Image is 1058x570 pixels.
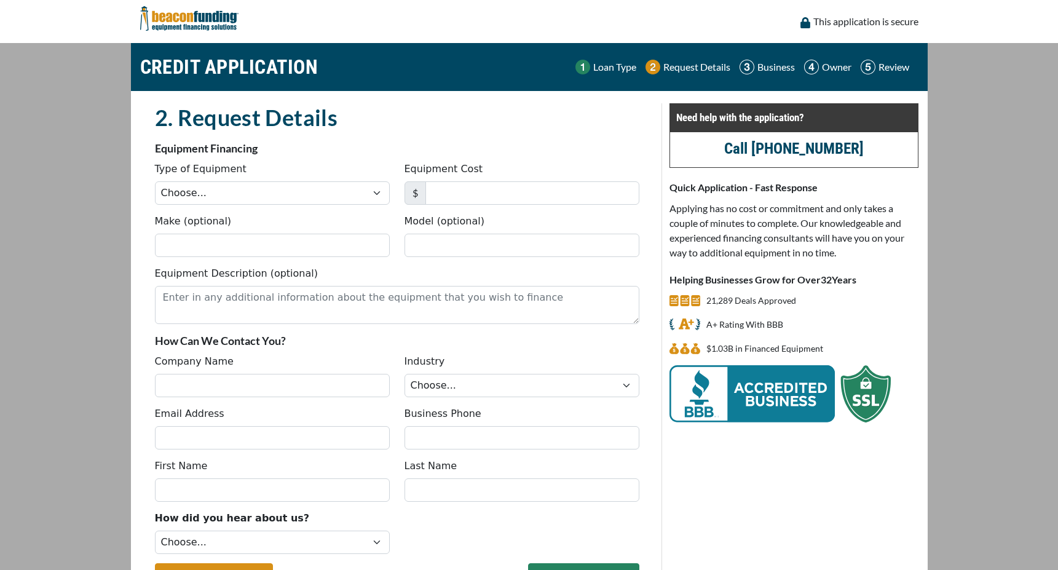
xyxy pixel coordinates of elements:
p: This application is secure [813,14,918,29]
img: Step 4 [804,60,819,74]
span: 32 [821,274,832,285]
label: Type of Equipment [155,162,247,176]
p: $1.03B in Financed Equipment [706,341,823,356]
p: Business [757,60,795,74]
a: Call [PHONE_NUMBER] [724,140,864,157]
img: Step 5 [861,60,875,74]
p: Owner [822,60,851,74]
h2: 2. Request Details [155,103,639,132]
p: A+ Rating With BBB [706,317,783,332]
img: Step 2 [645,60,660,74]
p: Loan Type [593,60,636,74]
label: Email Address [155,406,224,421]
p: Applying has no cost or commitment and only takes a couple of minutes to complete. Our knowledgea... [669,201,918,260]
label: Model (optional) [405,214,484,229]
p: Quick Application - Fast Response [669,180,918,195]
p: Helping Businesses Grow for Over Years [669,272,918,287]
img: BBB Acredited Business and SSL Protection [669,365,891,422]
label: Equipment Description (optional) [155,266,318,281]
img: Step 1 [575,60,590,74]
p: How Can We Contact You? [155,333,639,348]
img: Step 3 [740,60,754,74]
label: Company Name [155,354,234,369]
label: Make (optional) [155,214,232,229]
label: Last Name [405,459,457,473]
label: Equipment Cost [405,162,483,176]
p: Review [878,60,909,74]
label: How did you hear about us? [155,511,310,526]
p: Equipment Financing [155,141,639,156]
label: Industry [405,354,445,369]
p: 21,289 Deals Approved [706,293,796,308]
h1: CREDIT APPLICATION [140,49,318,85]
p: Need help with the application? [676,110,912,125]
label: First Name [155,459,208,473]
label: Business Phone [405,406,481,421]
img: lock icon to convery security [800,17,810,28]
span: $ [405,181,426,205]
p: Request Details [663,60,730,74]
